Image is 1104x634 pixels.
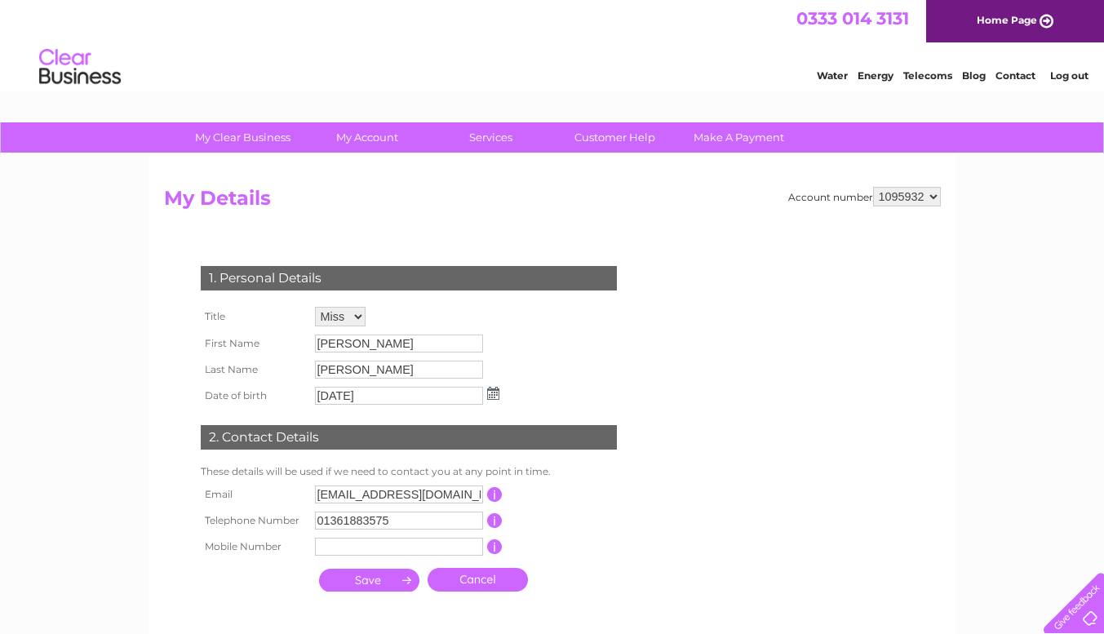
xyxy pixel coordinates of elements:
[423,122,558,153] a: Services
[788,187,941,206] div: Account number
[197,330,311,357] th: First Name
[197,303,311,330] th: Title
[175,122,310,153] a: My Clear Business
[197,508,311,534] th: Telephone Number
[319,569,419,592] input: Submit
[197,383,311,409] th: Date of birth
[197,534,311,560] th: Mobile Number
[858,69,893,82] a: Energy
[487,539,503,554] input: Information
[796,8,909,29] a: 0333 014 3131
[38,42,122,92] img: logo.png
[817,69,848,82] a: Water
[197,357,311,383] th: Last Name
[201,266,617,290] div: 1. Personal Details
[1050,69,1088,82] a: Log out
[201,425,617,450] div: 2. Contact Details
[962,69,986,82] a: Blog
[167,9,938,79] div: Clear Business is a trading name of Verastar Limited (registered in [GEOGRAPHIC_DATA] No. 3667643...
[487,387,499,400] img: ...
[903,69,952,82] a: Telecoms
[548,122,682,153] a: Customer Help
[197,481,311,508] th: Email
[428,568,528,592] a: Cancel
[995,69,1035,82] a: Contact
[487,487,503,502] input: Information
[487,513,503,528] input: Information
[197,462,621,481] td: These details will be used if we need to contact you at any point in time.
[672,122,806,153] a: Make A Payment
[164,187,941,218] h2: My Details
[299,122,434,153] a: My Account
